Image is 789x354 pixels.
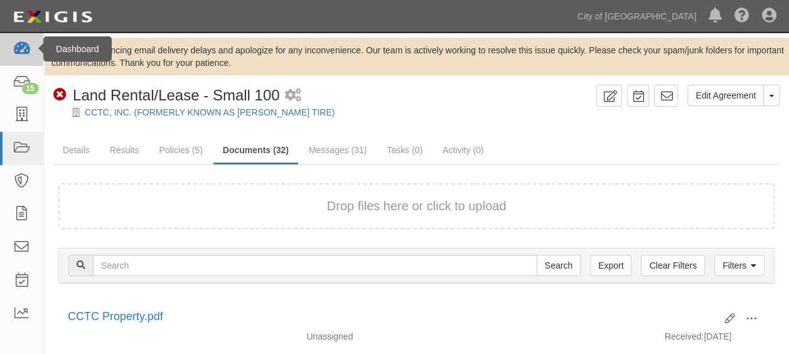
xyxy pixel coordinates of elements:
span: Land Rental/Lease - Small 100 [73,87,280,104]
div: Land Rental/Lease - Small 100 [53,85,280,106]
p: Received: [665,330,704,343]
a: Policies (5) [149,137,212,163]
a: Filters [714,255,765,276]
a: City of [GEOGRAPHIC_DATA] [571,4,702,29]
i: 2 scheduled workflows [285,89,301,102]
input: Search [537,255,581,276]
img: logo-5460c22ac91f19d4615b14bd174203de0afe785f0fc80cf4dbbc73dc1793850b.png [9,6,96,28]
div: 15 [22,83,39,94]
i: Help Center - Complianz [734,9,749,24]
a: Messages (31) [299,137,377,163]
a: Documents (32) [213,137,298,164]
a: Activity (0) [433,137,493,163]
div: [DATE] [655,330,775,349]
div: Effective - Expiration [476,330,655,331]
a: Details [53,137,99,163]
div: Dashboard [43,36,112,62]
button: Drop files here or click to upload [327,197,507,215]
input: Search [93,255,537,276]
a: CCTC, INC. (FORMERLY KNOWN AS [PERSON_NAME] TIRE) [85,107,335,117]
a: Edit Agreement [687,85,764,106]
div: We are experiencing email delivery delays and apologize for any inconvenience. Our team is active... [44,44,789,69]
a: CCTC Property.pdf [68,310,163,323]
i: Non-Compliant [53,88,67,102]
a: Results [100,137,149,163]
div: Unassigned [297,330,476,343]
a: Clear Filters [641,255,704,276]
a: Export [590,255,631,276]
div: CCTC Property.pdf [68,309,716,325]
a: Tasks (0) [377,137,432,163]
